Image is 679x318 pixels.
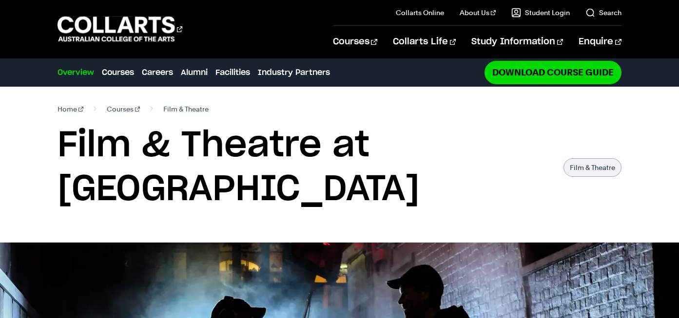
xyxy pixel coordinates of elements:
span: Film & Theatre [163,102,209,116]
p: Film & Theatre [563,158,621,177]
a: Collarts Online [396,8,444,18]
a: Courses [333,26,377,58]
a: Courses [102,67,134,78]
a: Collarts Life [393,26,456,58]
a: Careers [142,67,173,78]
a: Home [58,102,83,116]
a: Download Course Guide [485,61,621,84]
a: About Us [460,8,496,18]
a: Overview [58,67,94,78]
a: Student Login [511,8,570,18]
a: Study Information [471,26,563,58]
a: Courses [107,102,140,116]
a: Industry Partners [258,67,330,78]
div: Go to homepage [58,15,182,43]
a: Facilities [215,67,250,78]
a: Enquire [579,26,621,58]
a: Alumni [181,67,208,78]
a: Search [585,8,621,18]
h1: Film & Theatre at [GEOGRAPHIC_DATA] [58,124,553,211]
